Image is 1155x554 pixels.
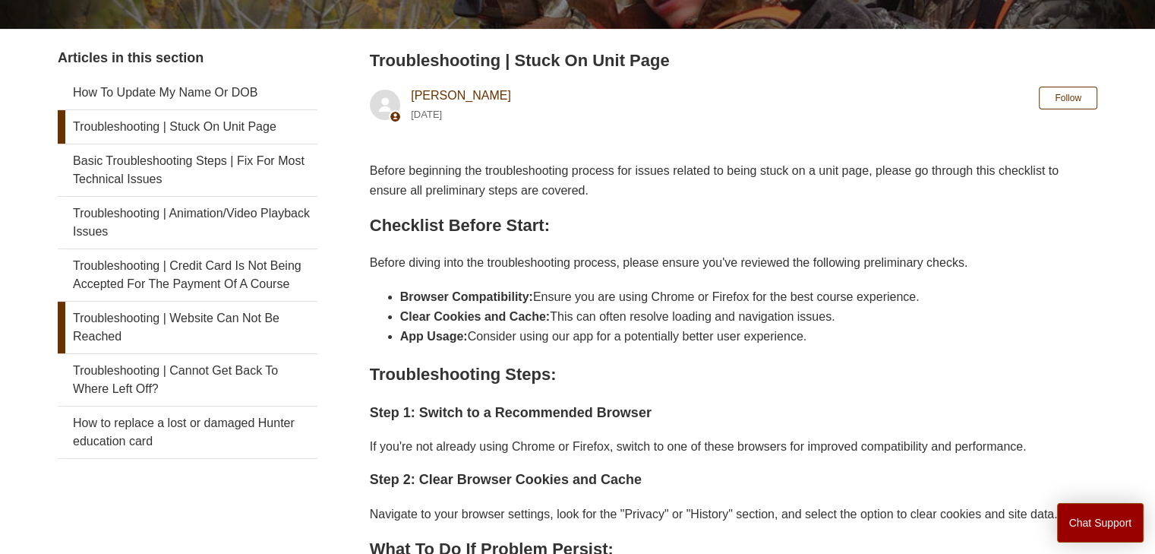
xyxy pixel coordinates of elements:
li: This can often resolve loading and navigation issues. [400,307,1097,327]
time: 05/15/2024, 09:36 [411,109,442,120]
a: Troubleshooting | Credit Card Is Not Being Accepted For The Payment Of A Course [58,249,317,301]
a: Troubleshooting | Cannot Get Back To Where Left Off? [58,354,317,406]
p: Before diving into the troubleshooting process, please ensure you've reviewed the following preli... [370,253,1097,273]
li: Consider using our app for a potentially better user experience. [400,327,1097,347]
button: Chat Support [1057,503,1144,543]
h2: Troubleshooting Steps: [370,361,1097,388]
strong: App Usage: [400,330,468,343]
h2: Checklist Before Start: [370,212,1097,239]
strong: Browser Compatibility: [400,290,533,303]
a: Basic Troubleshooting Steps | Fix For Most Technical Issues [58,144,317,196]
li: Ensure you are using Chrome or Firefox for the best course experience. [400,287,1097,307]
h3: Step 1: Switch to a Recommended Browser [370,402,1097,424]
p: Before beginning the troubleshooting process for issues related to being stuck on a unit page, pl... [370,161,1097,200]
a: How to replace a lost or damaged Hunter education card [58,407,317,458]
a: How To Update My Name Or DOB [58,76,317,109]
a: Troubleshooting | Stuck On Unit Page [58,110,317,144]
button: Follow Article [1039,87,1097,109]
a: Troubleshooting | Website Can Not Be Reached [58,302,317,353]
span: Articles in this section [58,50,204,65]
a: Troubleshooting | Animation/Video Playback Issues [58,197,317,249]
p: If you're not already using Chrome or Firefox, switch to one of these browsers for improved compa... [370,437,1097,457]
p: Navigate to your browser settings, look for the "Privacy" or "History" section, and select the op... [370,505,1097,524]
h2: Troubleshooting | Stuck On Unit Page [370,48,1097,73]
strong: Clear Cookies and Cache: [400,310,550,323]
a: [PERSON_NAME] [411,89,511,102]
h3: Step 2: Clear Browser Cookies and Cache [370,469,1097,491]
